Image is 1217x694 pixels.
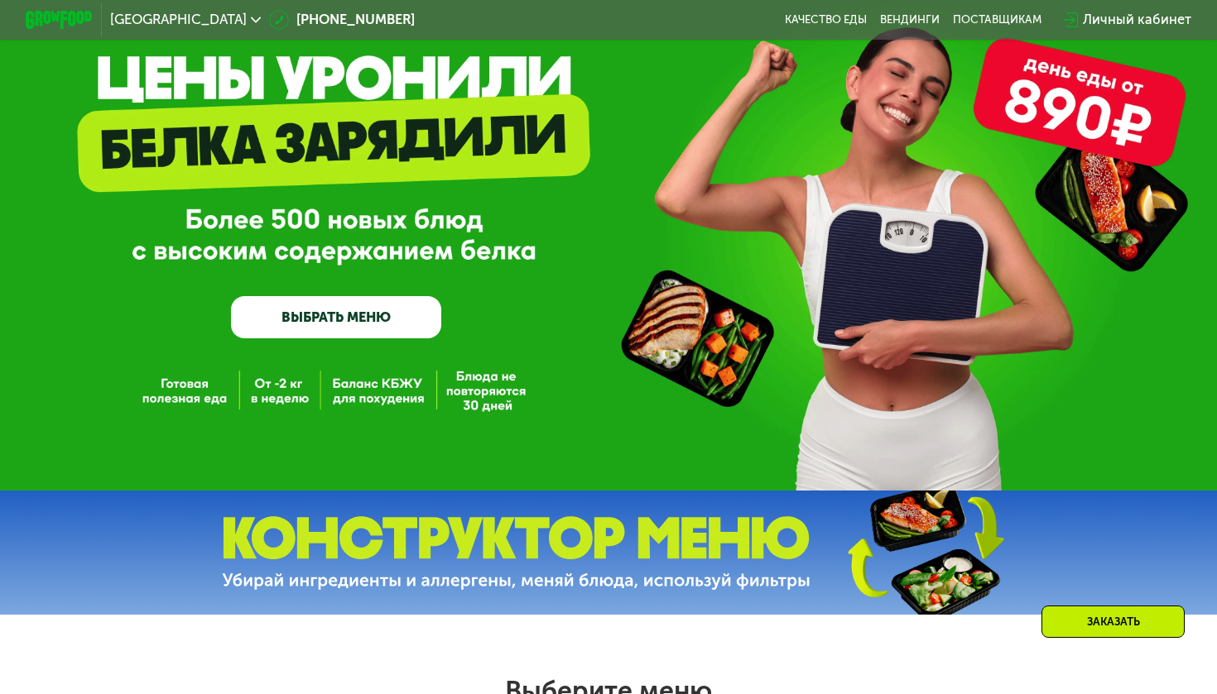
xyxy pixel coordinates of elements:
a: ВЫБРАТЬ МЕНЮ [231,296,441,338]
span: [GEOGRAPHIC_DATA] [110,13,247,26]
a: Качество еды [785,13,867,26]
a: Вендинги [880,13,940,26]
div: поставщикам [953,13,1041,26]
a: [PHONE_NUMBER] [269,10,415,31]
div: Заказать [1041,605,1185,638]
div: Личный кабинет [1083,10,1191,31]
